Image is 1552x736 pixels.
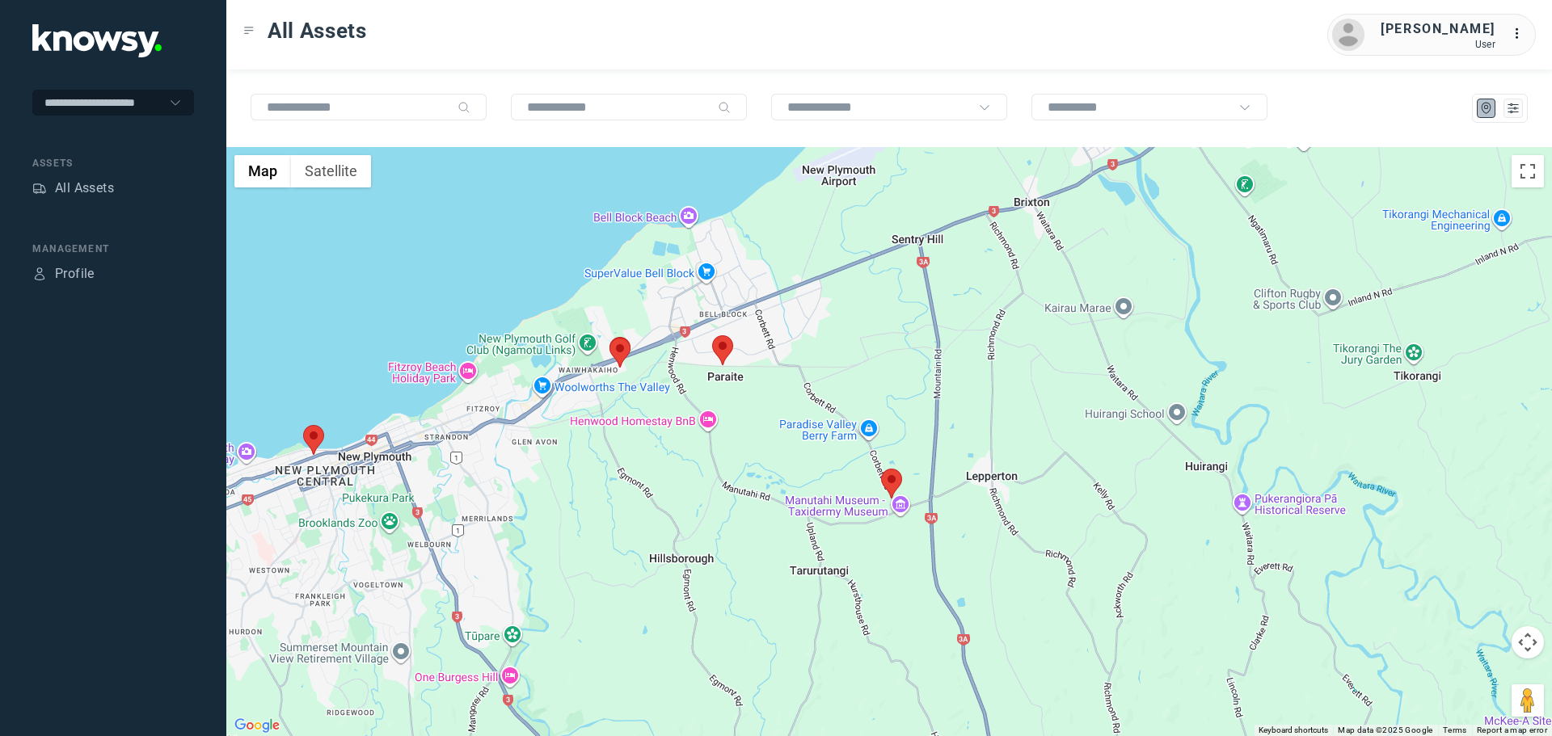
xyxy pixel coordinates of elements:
[55,264,95,284] div: Profile
[1512,24,1531,44] div: :
[291,155,371,187] button: Show satellite imagery
[230,715,284,736] img: Google
[1506,101,1520,116] div: List
[1381,19,1495,39] div: [PERSON_NAME]
[718,101,731,114] div: Search
[32,267,47,281] div: Profile
[1512,626,1544,658] button: Map camera controls
[1512,155,1544,187] button: Toggle fullscreen view
[1512,684,1544,717] button: Drag Pegman onto the map to open Street View
[243,25,255,36] div: Toggle Menu
[32,179,114,198] a: AssetsAll Assets
[32,242,194,256] div: Management
[32,181,47,196] div: Assets
[55,179,114,198] div: All Assets
[32,24,162,57] img: Application Logo
[1477,725,1547,734] a: Report a map error
[1512,24,1531,46] div: :
[1338,725,1432,734] span: Map data ©2025 Google
[1479,101,1494,116] div: Map
[1381,39,1495,50] div: User
[1443,725,1467,734] a: Terms (opens in new tab)
[230,715,284,736] a: Open this area in Google Maps (opens a new window)
[1259,725,1328,736] button: Keyboard shortcuts
[234,155,291,187] button: Show street map
[32,264,95,284] a: ProfileProfile
[1332,19,1364,51] img: avatar.png
[268,16,367,45] span: All Assets
[32,156,194,170] div: Assets
[1512,27,1529,40] tspan: ...
[458,101,470,114] div: Search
